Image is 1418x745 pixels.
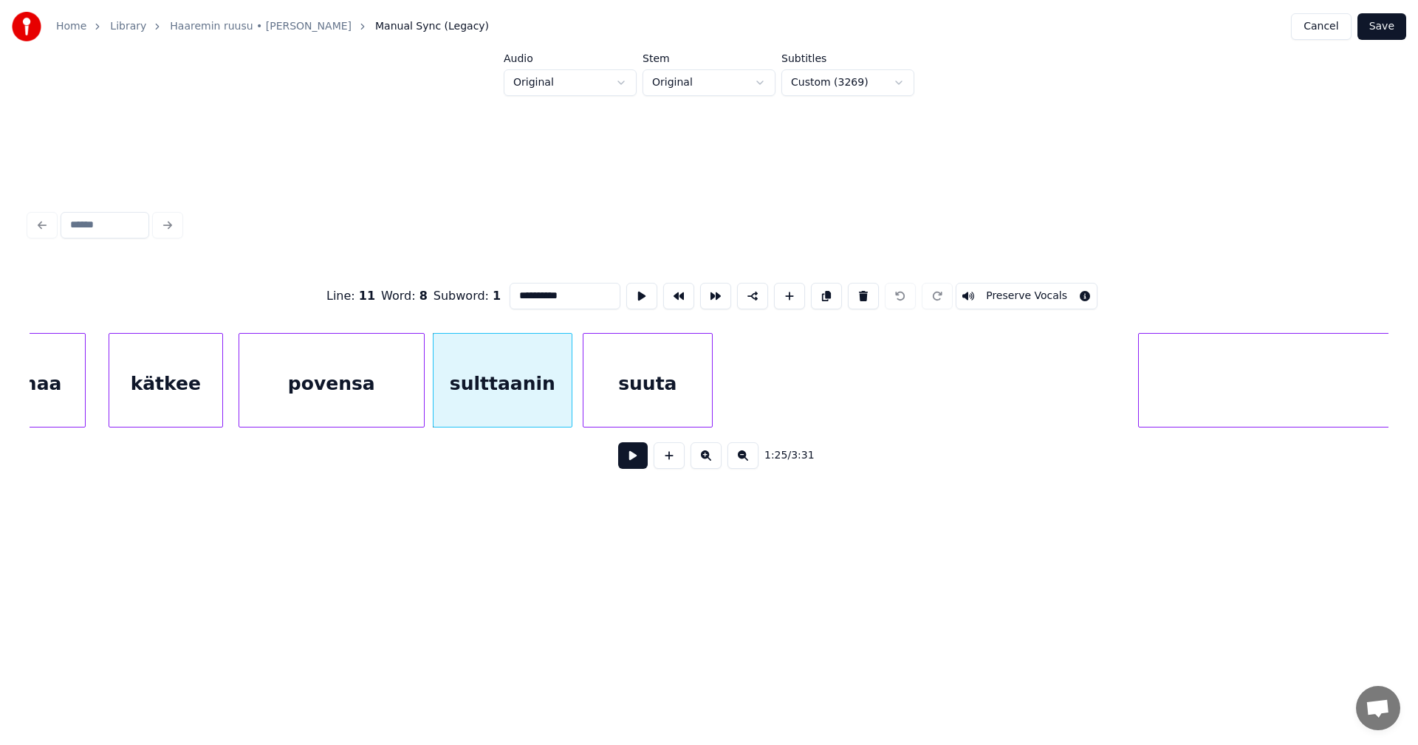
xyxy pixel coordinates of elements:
div: / [764,448,800,463]
nav: breadcrumb [56,19,489,34]
a: Avoin keskustelu [1356,686,1400,730]
button: Toggle [956,283,1097,309]
div: Word : [381,287,428,305]
a: Home [56,19,86,34]
label: Stem [643,53,775,63]
a: Haaremin ruusu • [PERSON_NAME] [170,19,352,34]
a: Library [110,19,146,34]
span: 8 [419,289,428,303]
span: 1:25 [764,448,787,463]
button: Cancel [1291,13,1351,40]
span: Manual Sync (Legacy) [375,19,489,34]
span: 11 [359,289,375,303]
label: Subtitles [781,53,914,63]
img: youka [12,12,41,41]
div: Line : [326,287,375,305]
span: 1 [493,289,501,303]
button: Save [1357,13,1406,40]
div: Subword : [434,287,501,305]
label: Audio [504,53,637,63]
span: 3:31 [791,448,814,463]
